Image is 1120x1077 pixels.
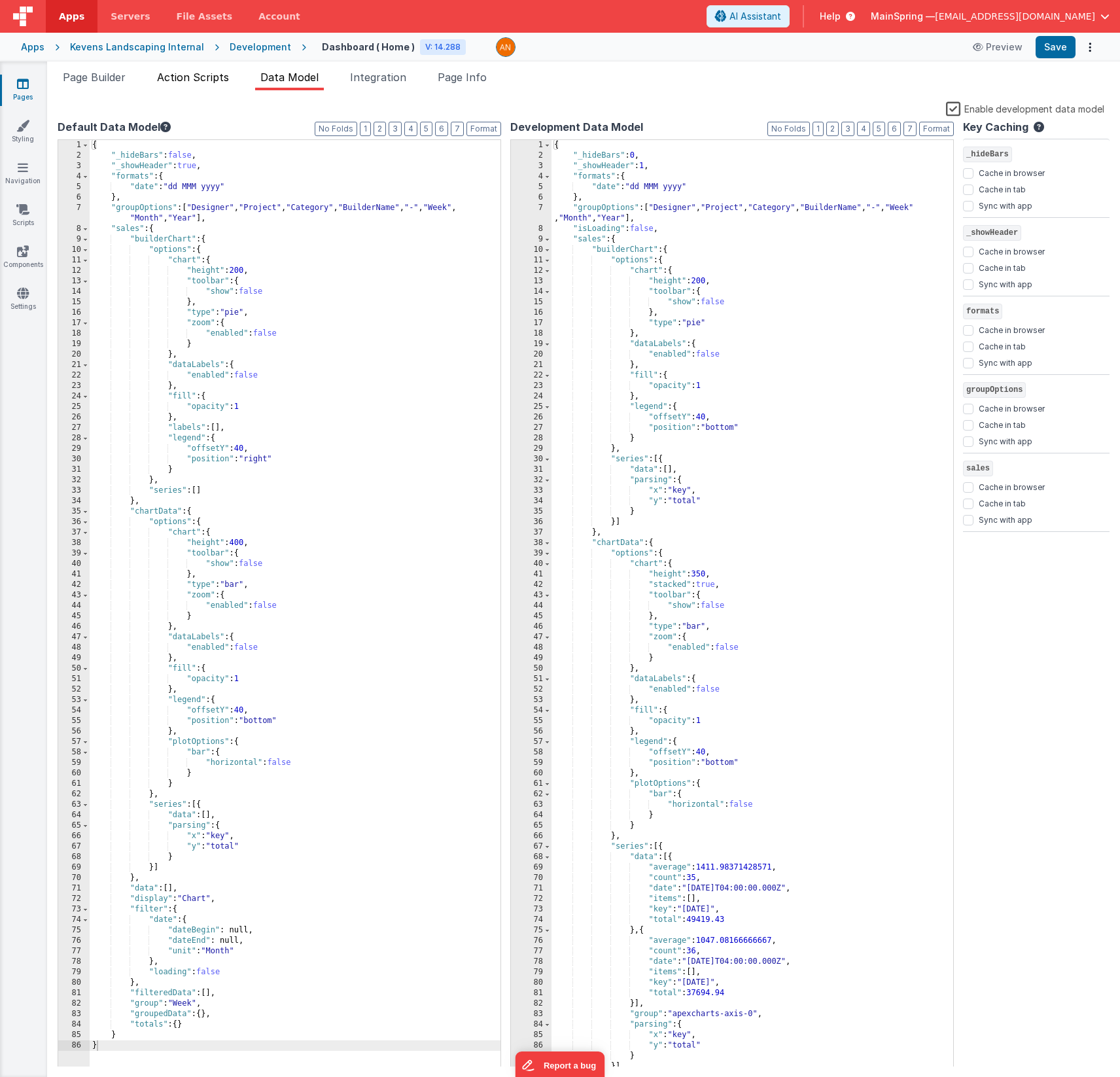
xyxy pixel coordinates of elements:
[58,506,90,517] div: 35
[58,255,90,266] div: 11
[511,737,551,747] div: 57
[979,198,1032,211] label: Sync with app
[58,538,90,548] div: 38
[58,308,90,318] div: 16
[871,10,1110,23] button: MainSpring — [EMAIL_ADDRESS][DOMAIN_NAME]
[58,402,90,412] div: 25
[511,444,551,454] div: 29
[979,323,1045,336] label: Cache in browser
[58,768,90,779] div: 60
[58,653,90,663] div: 49
[58,360,90,370] div: 21
[404,122,417,136] button: 4
[58,496,90,506] div: 34
[58,632,90,643] div: 47
[58,894,90,904] div: 72
[58,266,90,276] div: 12
[511,234,551,245] div: 9
[511,894,551,904] div: 72
[511,978,551,988] div: 80
[58,454,90,465] div: 30
[420,122,432,136] button: 5
[511,266,551,276] div: 12
[58,548,90,559] div: 39
[58,957,90,967] div: 78
[58,841,90,852] div: 67
[1036,36,1076,58] button: Save
[58,569,90,580] div: 41
[58,203,90,224] div: 7
[511,308,551,318] div: 16
[511,1019,551,1030] div: 84
[58,873,90,883] div: 70
[979,166,1045,179] label: Cache in browser
[511,779,551,789] div: 61
[315,122,357,136] button: No Folds
[58,433,90,444] div: 28
[58,140,90,150] div: 1
[511,643,551,653] div: 48
[511,789,551,800] div: 62
[979,480,1045,493] label: Cache in browser
[511,841,551,852] div: 67
[58,171,90,182] div: 4
[857,122,870,136] button: 4
[1081,38,1099,56] button: Options
[58,998,90,1009] div: 82
[58,967,90,978] div: 79
[979,339,1026,352] label: Cache in tab
[903,122,917,136] button: 7
[511,957,551,967] div: 78
[511,862,551,873] div: 69
[111,10,150,23] span: Servers
[511,391,551,402] div: 24
[58,695,90,705] div: 53
[935,10,1095,23] span: [EMAIL_ADDRESS][DOMAIN_NAME]
[813,122,824,136] button: 1
[58,622,90,632] div: 46
[63,71,126,84] span: Page Builder
[58,328,90,339] div: 18
[919,122,954,136] button: Format
[979,182,1026,195] label: Cache in tab
[511,370,551,381] div: 22
[511,821,551,831] div: 65
[511,684,551,695] div: 52
[58,810,90,821] div: 64
[511,695,551,705] div: 53
[511,622,551,632] div: 46
[58,789,90,800] div: 62
[511,674,551,684] div: 51
[511,559,551,569] div: 40
[511,328,551,339] div: 18
[58,915,90,925] div: 74
[58,412,90,423] div: 26
[58,391,90,402] div: 24
[511,569,551,580] div: 41
[58,192,90,203] div: 6
[511,580,551,590] div: 42
[511,318,551,328] div: 17
[511,339,551,349] div: 19
[58,339,90,349] div: 19
[979,496,1026,509] label: Cache in tab
[58,1019,90,1030] div: 84
[58,904,90,915] div: 73
[58,381,90,391] div: 23
[511,747,551,758] div: 58
[58,737,90,747] div: 57
[963,122,1028,133] h4: Key Caching
[511,967,551,978] div: 79
[963,461,993,476] span: sales
[511,758,551,768] div: 59
[58,234,90,245] div: 9
[58,821,90,831] div: 65
[58,978,90,988] div: 80
[511,1040,551,1051] div: 86
[511,998,551,1009] div: 82
[871,10,935,23] span: MainSpring —
[58,1030,90,1040] div: 85
[58,758,90,768] div: 59
[511,852,551,862] div: 68
[58,349,90,360] div: 20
